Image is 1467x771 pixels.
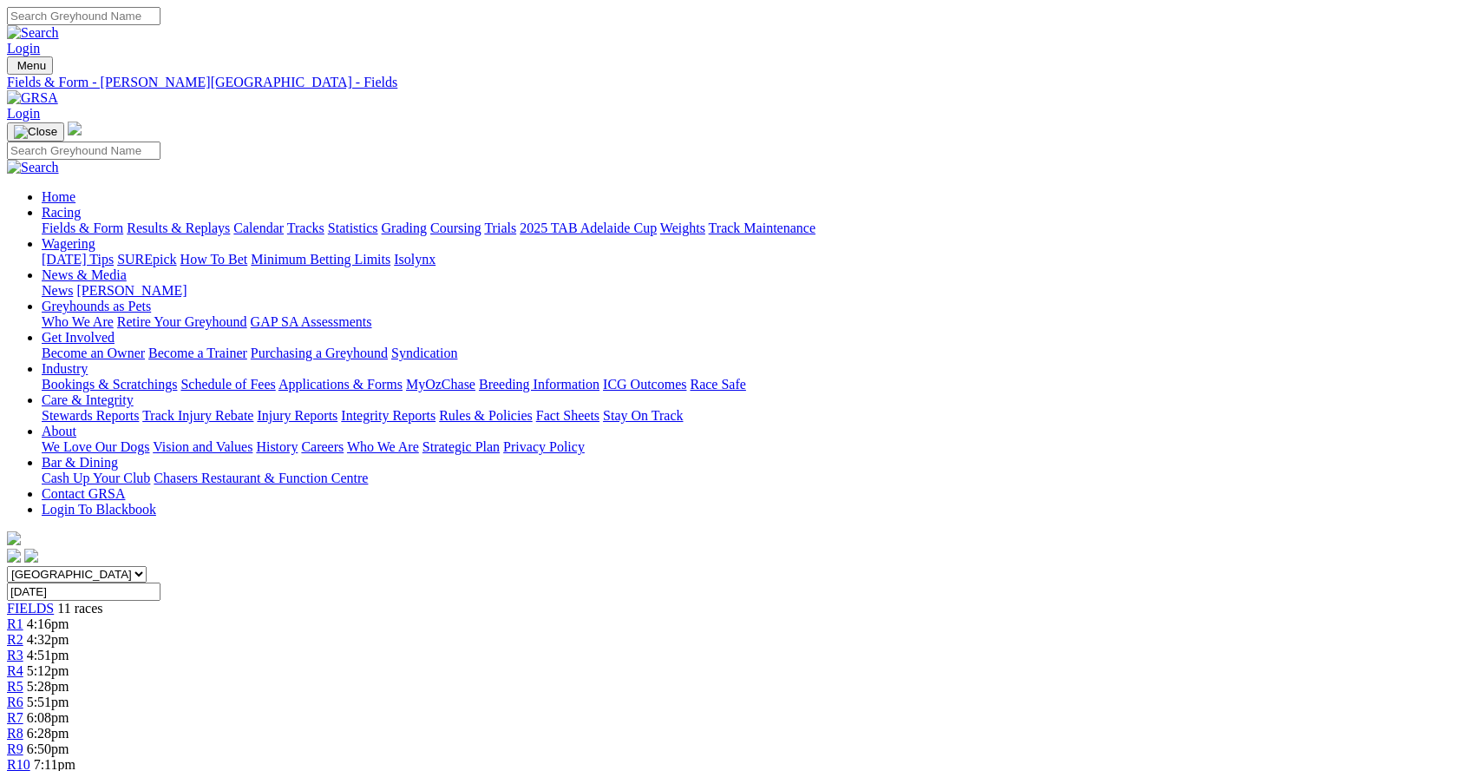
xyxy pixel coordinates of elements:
a: Race Safe [690,377,745,392]
span: 6:28pm [27,726,69,741]
a: Fields & Form [42,221,123,235]
span: 4:51pm [27,648,69,662]
a: Login [7,106,40,121]
a: Wagering [42,236,95,251]
a: Coursing [430,221,481,235]
a: Chasers Restaurant & Function Centre [154,471,368,485]
a: Become an Owner [42,346,145,360]
a: R4 [7,663,23,678]
a: Integrity Reports [341,408,436,423]
a: How To Bet [180,252,248,267]
a: Vision and Values [153,439,252,454]
div: Get Involved [42,346,1460,361]
a: News [42,283,73,298]
a: R2 [7,632,23,647]
img: Search [7,160,59,175]
div: Wagering [42,252,1460,267]
a: We Love Our Dogs [42,439,149,454]
a: Fact Sheets [536,408,599,423]
a: Careers [301,439,344,454]
button: Toggle navigation [7,122,64,142]
a: Retire Your Greyhound [117,314,247,329]
a: R7 [7,710,23,725]
a: Strategic Plan [422,439,500,454]
a: MyOzChase [406,377,475,392]
span: 6:08pm [27,710,69,725]
a: Track Injury Rebate [142,408,253,423]
a: Rules & Policies [439,408,533,423]
a: R6 [7,695,23,709]
input: Search [7,142,160,160]
a: Who We Are [347,439,419,454]
div: Racing [42,221,1460,236]
a: R9 [7,741,23,756]
a: Minimum Betting Limits [251,252,390,267]
a: Care & Integrity [42,392,134,407]
a: Isolynx [394,252,436,267]
a: Login To Blackbook [42,502,156,517]
a: [PERSON_NAME] [76,283,187,298]
a: Tracks [287,221,324,235]
a: Home [42,189,75,204]
img: logo-grsa-white.png [68,122,82,135]
button: Toggle navigation [7,56,53,75]
a: FIELDS [7,601,54,616]
input: Search [7,7,160,25]
a: Bookings & Scratchings [42,377,177,392]
a: [DATE] Tips [42,252,114,267]
a: R3 [7,648,23,662]
div: Care & Integrity [42,408,1460,424]
a: Trials [484,221,516,235]
a: About [42,424,76,438]
a: Statistics [328,221,378,235]
a: Calendar [233,221,284,235]
a: Stay On Track [603,408,683,423]
span: 4:16pm [27,616,69,631]
a: Injury Reports [257,408,337,423]
a: Cash Up Your Club [42,471,150,485]
img: twitter.svg [24,549,38,563]
a: History [256,439,298,454]
a: R8 [7,726,23,741]
a: SUREpick [117,252,176,267]
a: Privacy Policy [503,439,585,454]
a: GAP SA Assessments [251,314,372,329]
span: 5:12pm [27,663,69,678]
a: Weights [660,221,705,235]
a: Track Maintenance [709,221,815,235]
a: Fields & Form - [PERSON_NAME][GEOGRAPHIC_DATA] - Fields [7,75,1460,90]
a: Applications & Forms [278,377,403,392]
a: ICG Outcomes [603,377,686,392]
span: 6:50pm [27,741,69,756]
a: Syndication [391,346,457,360]
div: Industry [42,377,1460,392]
span: 5:51pm [27,695,69,709]
div: News & Media [42,283,1460,299]
img: Search [7,25,59,41]
a: R5 [7,679,23,694]
a: Grading [382,221,427,235]
img: logo-grsa-white.png [7,531,21,545]
div: About [42,439,1460,455]
span: 4:32pm [27,632,69,647]
img: facebook.svg [7,549,21,563]
a: R1 [7,616,23,631]
a: Stewards Reports [42,408,139,423]
a: Racing [42,205,81,220]
a: Login [7,41,40,56]
span: 5:28pm [27,679,69,694]
span: 11 races [57,601,102,616]
div: Bar & Dining [42,471,1460,486]
a: 2025 TAB Adelaide Cup [520,221,657,235]
img: GRSA [7,90,58,106]
img: Close [14,125,57,139]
